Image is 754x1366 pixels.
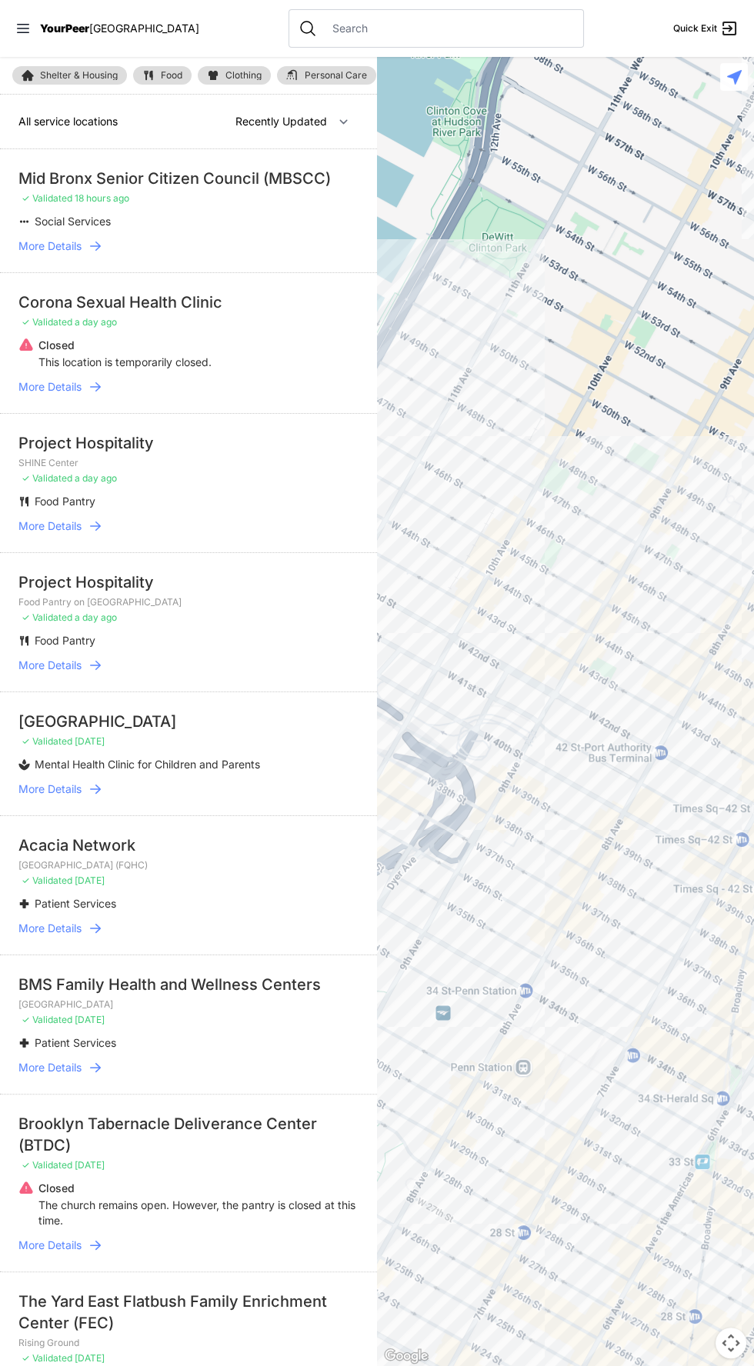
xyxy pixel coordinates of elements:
[18,379,359,395] a: More Details
[18,1060,82,1075] span: More Details
[277,66,376,85] a: Personal Care
[35,495,95,508] span: Food Pantry
[22,611,72,623] span: ✓ Validated
[673,19,739,38] a: Quick Exit
[18,457,359,469] p: SHINE Center
[18,658,359,673] a: More Details
[198,66,271,85] a: Clothing
[35,634,95,647] span: Food Pantry
[18,571,359,593] div: Project Hospitality
[18,596,359,608] p: Food Pantry on [GEOGRAPHIC_DATA]
[40,22,89,35] span: YourPeer
[18,379,82,395] span: More Details
[75,316,117,328] span: a day ago
[18,781,82,797] span: More Details
[323,21,574,36] input: Search
[18,921,359,936] a: More Details
[40,71,118,80] span: Shelter & Housing
[75,735,105,747] span: [DATE]
[133,66,192,85] a: Food
[75,1014,105,1025] span: [DATE]
[75,192,129,204] span: 18 hours ago
[18,1291,359,1334] div: The Yard East Flatbush Family Enrichment Center (FEC)
[18,1238,82,1253] span: More Details
[18,518,359,534] a: More Details
[18,781,359,797] a: More Details
[22,316,72,328] span: ✓ Validated
[381,1346,432,1366] a: Open this area in Google Maps (opens a new window)
[22,192,72,204] span: ✓ Validated
[18,1337,359,1349] p: Rising Ground
[161,71,182,80] span: Food
[12,66,127,85] a: Shelter & Housing
[18,432,359,454] div: Project Hospitality
[22,1159,72,1171] span: ✓ Validated
[18,1060,359,1075] a: More Details
[75,875,105,886] span: [DATE]
[75,1352,105,1364] span: [DATE]
[75,611,117,623] span: a day ago
[18,1238,359,1253] a: More Details
[18,998,359,1011] p: [GEOGRAPHIC_DATA]
[22,735,72,747] span: ✓ Validated
[35,1036,116,1049] span: Patient Services
[18,238,82,254] span: More Details
[38,1181,359,1196] p: Closed
[225,71,262,80] span: Clothing
[18,1113,359,1156] div: Brooklyn Tabernacle Deliverance Center (BTDC)
[18,115,118,128] span: All service locations
[75,472,117,484] span: a day ago
[18,168,359,189] div: Mid Bronx Senior Citizen Council (MBSCC)
[22,1352,72,1364] span: ✓ Validated
[22,1014,72,1025] span: ✓ Validated
[22,875,72,886] span: ✓ Validated
[22,472,72,484] span: ✓ Validated
[716,1328,746,1358] button: Map camera controls
[18,859,359,871] p: [GEOGRAPHIC_DATA] (FQHC)
[18,921,82,936] span: More Details
[381,1346,432,1366] img: Google
[89,22,199,35] span: [GEOGRAPHIC_DATA]
[38,338,212,353] p: Closed
[18,711,359,732] div: [GEOGRAPHIC_DATA]
[18,238,359,254] a: More Details
[18,974,359,995] div: BMS Family Health and Wellness Centers
[18,835,359,856] div: Acacia Network
[18,292,359,313] div: Corona Sexual Health Clinic
[38,1198,359,1228] p: The church remains open. However, the pantry is closed at this time.
[673,22,717,35] span: Quick Exit
[35,897,116,910] span: Patient Services
[38,355,212,370] p: This location is temporarily closed.
[75,1159,105,1171] span: [DATE]
[305,71,367,80] span: Personal Care
[35,215,111,228] span: Social Services
[18,658,82,673] span: More Details
[18,518,82,534] span: More Details
[40,24,199,33] a: YourPeer[GEOGRAPHIC_DATA]
[35,758,260,771] span: Mental Health Clinic for Children and Parents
